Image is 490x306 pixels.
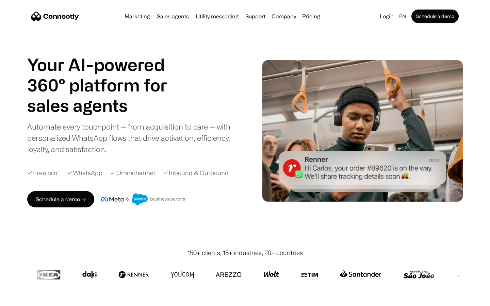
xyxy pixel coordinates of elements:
[243,14,268,19] a: Support
[27,95,184,116] div: 1 of 4
[411,10,459,23] a: Schedule a demo
[27,54,184,95] h1: Your AI-powered 360° platform for
[272,12,296,21] div: Company
[14,294,41,304] ul: Language list
[67,168,102,177] div: ✓ WhatsApp
[193,14,241,19] a: Utility messaging
[27,121,242,155] div: Automate every touchpoint — from acquisition to care — with personalized WhatsApp flows that driv...
[299,14,323,19] a: Pricing
[27,191,94,207] a: Schedule a demo →
[31,11,79,21] a: home
[187,248,303,257] div: 150+ clients, 15+ industries, 20+ countries
[399,12,406,21] div: en
[377,12,396,21] a: Login
[163,168,229,177] div: ✓ Inbound & Outbound
[101,193,186,205] img: Meta and Salesforce business partner badge.
[396,12,410,21] div: en
[122,14,153,19] a: Marketing
[111,168,155,177] div: ✓ Omnichannel
[154,14,192,19] a: Sales agents
[269,12,298,21] div: Company
[7,293,41,304] aside: Language selected: English
[27,95,184,116] div: carousel
[27,168,59,177] div: ✓ Free pilot
[27,95,184,116] h1: sales agents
